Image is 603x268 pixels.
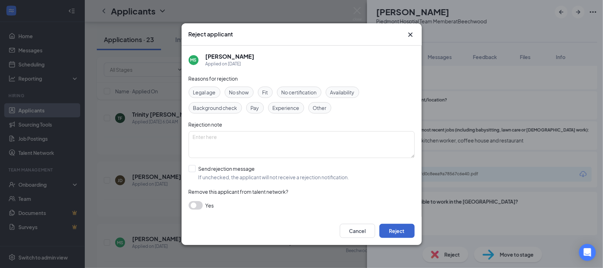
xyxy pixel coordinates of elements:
span: Background check [193,104,237,112]
span: Reasons for rejection [189,75,238,82]
span: No show [229,88,249,96]
h5: [PERSON_NAME] [206,53,255,60]
svg: Cross [406,30,415,39]
span: Legal age [193,88,216,96]
h3: Reject applicant [189,30,233,38]
span: Other [313,104,327,112]
button: Close [406,30,415,39]
span: Rejection note [189,121,223,128]
span: No certification [282,88,317,96]
span: Availability [330,88,355,96]
div: Applied on [DATE] [206,60,255,68]
button: Reject [379,224,415,238]
button: Cancel [340,224,375,238]
span: Experience [273,104,300,112]
span: Remove this applicant from talent network? [189,188,289,195]
span: Yes [206,201,214,210]
span: Fit [262,88,268,96]
span: Pay [251,104,259,112]
div: Open Intercom Messenger [579,244,596,261]
div: MS [190,57,197,63]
